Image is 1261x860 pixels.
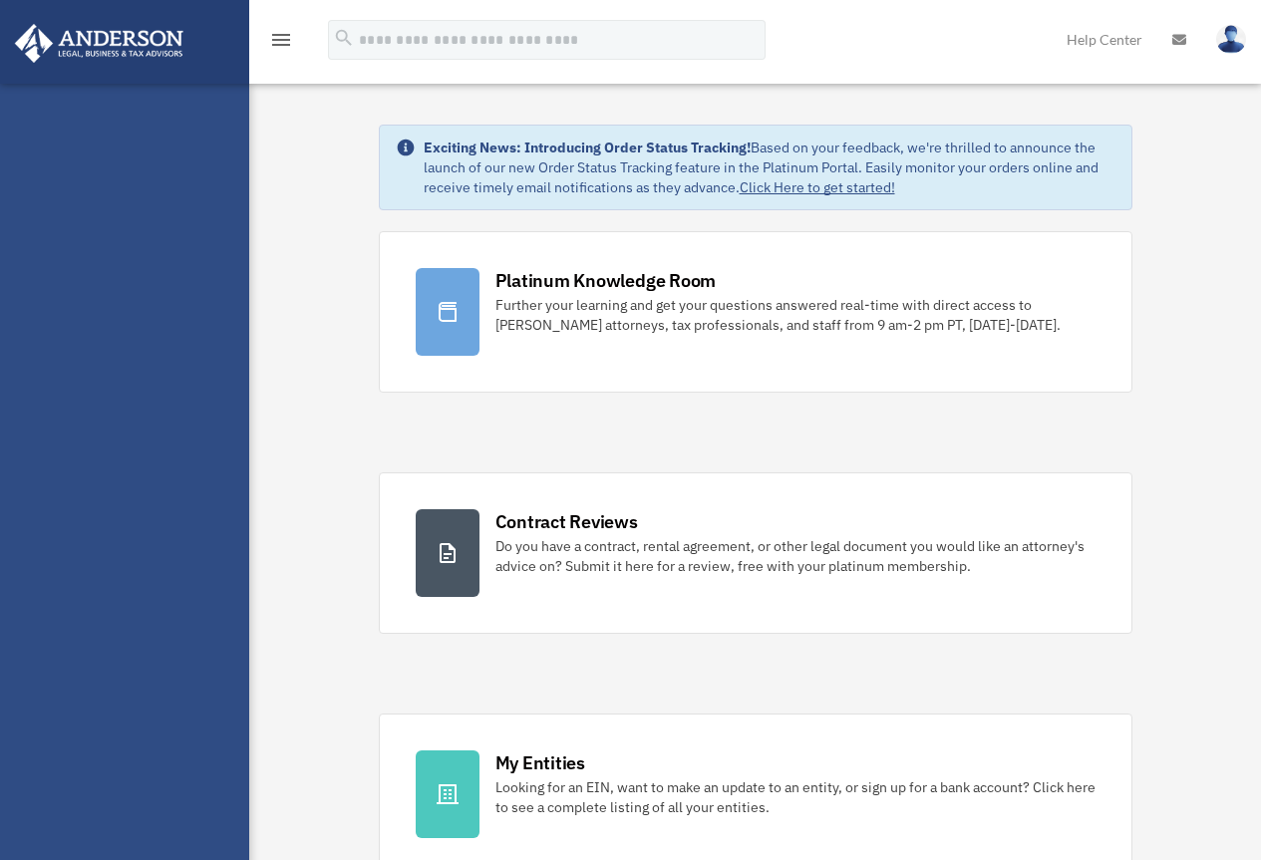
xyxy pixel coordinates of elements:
i: menu [269,28,293,52]
img: Anderson Advisors Platinum Portal [9,24,189,63]
div: Contract Reviews [495,509,638,534]
a: Click Here to get started! [740,178,895,196]
div: My Entities [495,750,585,775]
div: Platinum Knowledge Room [495,268,717,293]
div: Looking for an EIN, want to make an update to an entity, or sign up for a bank account? Click her... [495,777,1096,817]
div: Do you have a contract, rental agreement, or other legal document you would like an attorney's ad... [495,536,1096,576]
a: Contract Reviews Do you have a contract, rental agreement, or other legal document you would like... [379,472,1132,634]
strong: Exciting News: Introducing Order Status Tracking! [424,139,751,156]
div: Based on your feedback, we're thrilled to announce the launch of our new Order Status Tracking fe... [424,138,1115,197]
a: menu [269,35,293,52]
img: User Pic [1216,25,1246,54]
i: search [333,27,355,49]
a: Platinum Knowledge Room Further your learning and get your questions answered real-time with dire... [379,231,1132,393]
div: Further your learning and get your questions answered real-time with direct access to [PERSON_NAM... [495,295,1096,335]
